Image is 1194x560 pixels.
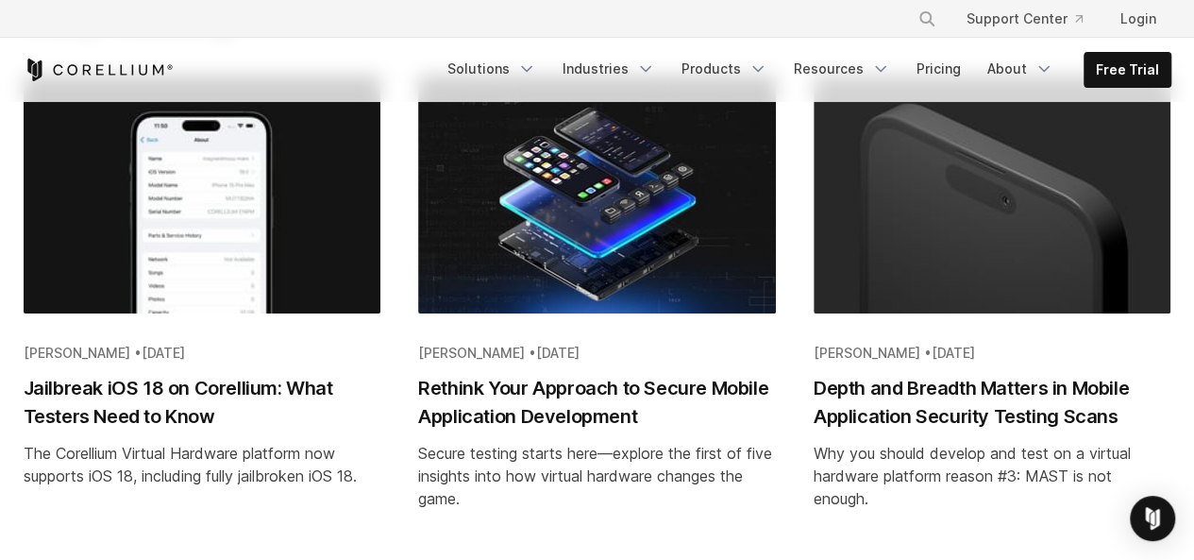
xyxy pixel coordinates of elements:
a: Login [1105,2,1171,36]
a: Blog post summary: Jailbreak iOS 18 on Corellium: What Testers Need to Know [5,76,400,533]
span: [DATE] [142,345,185,361]
a: Corellium Home [24,59,174,81]
div: [PERSON_NAME] • [24,344,381,363]
a: Blog post summary: Rethink Your Approach to Secure Mobile Application Development [399,76,795,533]
a: Resources [782,52,901,86]
div: The Corellium Virtual Hardware platform now supports iOS 18, including fully jailbroken iOS 18. [24,442,381,487]
div: Navigation Menu [895,2,1171,36]
span: [DATE] [932,345,975,361]
div: Navigation Menu [436,52,1171,88]
a: About [976,52,1065,86]
a: Blog post summary: Depth and Breadth Matters in Mobile Application Security Testing Scans [795,76,1190,533]
h2: Rethink Your Approach to Secure Mobile Application Development [418,374,776,431]
div: [PERSON_NAME] • [418,344,776,363]
a: Industries [551,52,666,86]
a: Support Center [951,2,1098,36]
div: [PERSON_NAME] • [814,344,1171,363]
img: Depth and Breadth Matters in Mobile Application Security Testing Scans [814,76,1171,314]
img: Jailbreak iOS 18 on Corellium: What Testers Need to Know [24,76,381,314]
div: Secure testing starts here—explore the first of five insights into how virtual hardware changes t... [418,442,776,510]
h2: Jailbreak iOS 18 on Corellium: What Testers Need to Know [24,374,381,431]
a: Pricing [905,52,972,86]
img: Rethink Your Approach to Secure Mobile Application Development [418,76,776,324]
a: Products [670,52,779,86]
button: Search [910,2,944,36]
a: Free Trial [1085,53,1170,87]
a: Solutions [436,52,547,86]
div: Why you should develop and test on a virtual hardware platform reason #3: MAST is not enough. [814,442,1171,510]
h2: Depth and Breadth Matters in Mobile Application Security Testing Scans [814,374,1171,431]
div: Open Intercom Messenger [1130,496,1175,541]
span: [DATE] [536,345,580,361]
